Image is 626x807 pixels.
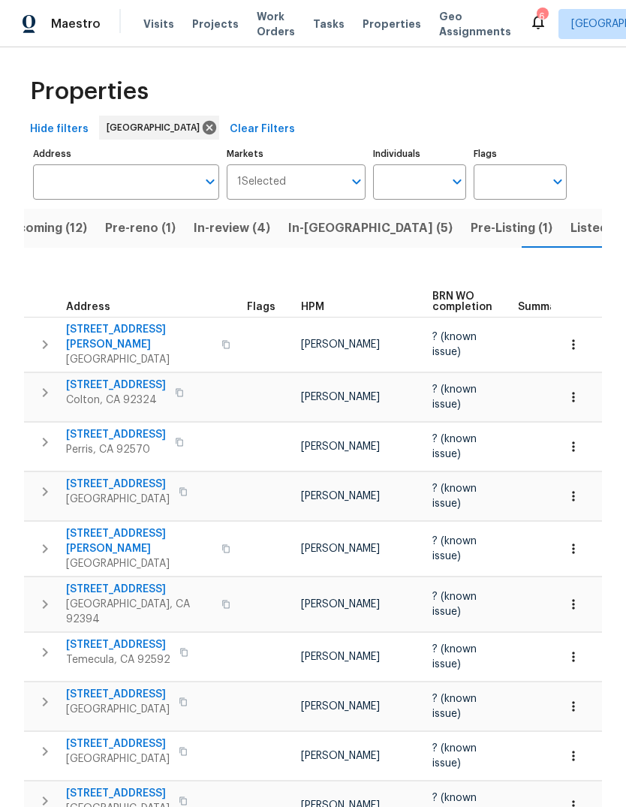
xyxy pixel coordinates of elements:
label: Individuals [373,149,466,158]
span: ? (known issue) [432,434,477,459]
span: [STREET_ADDRESS] [66,786,170,801]
span: Pre-Listing (1) [471,218,552,239]
span: [STREET_ADDRESS] [66,582,212,597]
span: [STREET_ADDRESS][PERSON_NAME] [66,526,212,556]
span: 1 Selected [237,176,286,188]
span: [GEOGRAPHIC_DATA], CA 92394 [66,597,212,627]
span: Upcoming (12) [2,218,87,239]
span: [PERSON_NAME] [301,652,380,662]
span: [STREET_ADDRESS][PERSON_NAME] [66,322,212,352]
span: Tasks [313,19,345,29]
button: Open [447,171,468,192]
span: [STREET_ADDRESS] [66,378,166,393]
span: [STREET_ADDRESS] [66,477,170,492]
span: [STREET_ADDRESS] [66,736,170,751]
span: [STREET_ADDRESS] [66,637,170,652]
span: ? (known issue) [432,743,477,769]
button: Open [200,171,221,192]
span: ? (known issue) [432,384,477,410]
span: [GEOGRAPHIC_DATA] [66,352,212,367]
div: [GEOGRAPHIC_DATA] [99,116,219,140]
span: Projects [192,17,239,32]
span: [PERSON_NAME] [301,491,380,501]
span: ? (known issue) [432,483,477,509]
span: HPM [301,302,324,312]
span: [GEOGRAPHIC_DATA] [66,702,170,717]
span: Flags [247,302,275,312]
span: [PERSON_NAME] [301,544,380,554]
span: ? (known issue) [432,592,477,617]
span: Temecula, CA 92592 [66,652,170,667]
span: Colton, CA 92324 [66,393,166,408]
span: [PERSON_NAME] [301,751,380,761]
span: In-[GEOGRAPHIC_DATA] (5) [288,218,453,239]
label: Markets [227,149,366,158]
span: [GEOGRAPHIC_DATA] [66,556,212,571]
span: [GEOGRAPHIC_DATA] [66,492,170,507]
label: Flags [474,149,567,158]
span: [PERSON_NAME] [301,701,380,712]
button: Clear Filters [224,116,301,143]
span: Geo Assignments [439,9,511,39]
span: [PERSON_NAME] [301,392,380,402]
span: [GEOGRAPHIC_DATA] [107,120,206,135]
span: Hide filters [30,120,89,139]
span: [PERSON_NAME] [301,599,380,610]
span: [STREET_ADDRESS] [66,687,170,702]
span: Properties [30,84,149,99]
span: [PERSON_NAME] [301,441,380,452]
span: [GEOGRAPHIC_DATA] [66,751,170,766]
span: Maestro [51,17,101,32]
button: Hide filters [24,116,95,143]
button: Open [547,171,568,192]
span: ? (known issue) [432,332,477,357]
button: Open [346,171,367,192]
span: ? (known issue) [432,536,477,562]
span: Perris, CA 92570 [66,442,166,457]
span: BRN WO completion [432,291,492,312]
span: Clear Filters [230,120,295,139]
span: [PERSON_NAME] [301,339,380,350]
div: 6 [537,9,547,24]
span: Address [66,302,110,312]
label: Address [33,149,219,158]
span: Visits [143,17,174,32]
span: Pre-reno (1) [105,218,176,239]
span: Properties [363,17,421,32]
span: Work Orders [257,9,295,39]
span: ? (known issue) [432,694,477,719]
span: In-review (4) [194,218,270,239]
span: ? (known issue) [432,644,477,670]
span: Summary [518,302,567,312]
span: [STREET_ADDRESS] [66,427,166,442]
